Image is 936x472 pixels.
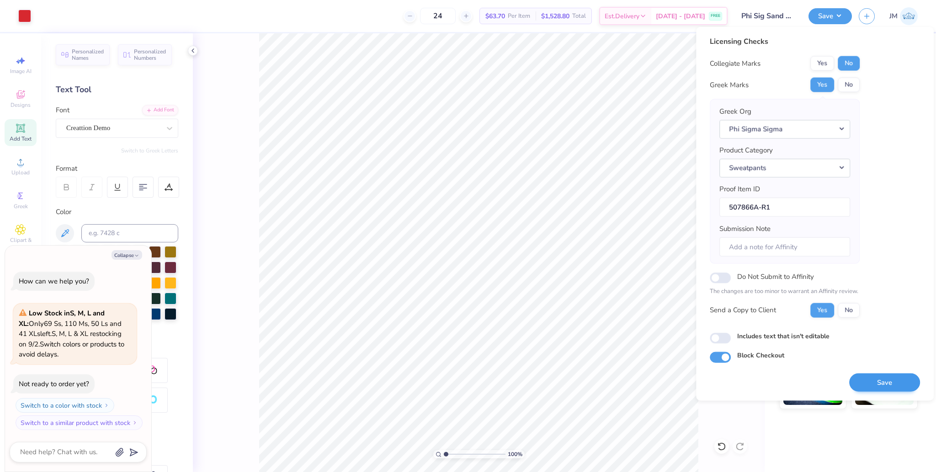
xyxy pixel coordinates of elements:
[810,303,834,317] button: Yes
[719,120,850,138] button: Phi Sigma Sigma
[56,207,178,217] div: Color
[19,309,124,359] span: Only 69 Ss, 110 Ms, 50 Ls and 41 XLs left. S, M, L & XL restocking on 9/2. Switch colors or produ...
[711,13,720,19] span: FREE
[10,135,32,142] span: Add Text
[56,163,179,174] div: Format
[889,11,898,21] span: JM
[5,236,37,251] span: Clipart & logos
[719,224,771,234] label: Submission Note
[132,420,138,425] img: Switch to a similar product with stock
[889,7,918,25] a: JM
[485,11,505,21] span: $63.70
[719,158,850,177] button: Sweatpants
[10,68,32,75] span: Image AI
[572,11,586,21] span: Total
[710,79,749,90] div: Greek Marks
[838,78,860,92] button: No
[719,145,773,156] label: Product Category
[710,305,776,315] div: Send a Copy to Client
[838,56,860,71] button: No
[508,450,522,458] span: 100 %
[420,8,456,24] input: – –
[508,11,530,21] span: Per Item
[810,56,834,71] button: Yes
[19,309,105,328] strong: Low Stock in S, M, L and XL :
[16,415,143,430] button: Switch to a similar product with stock
[121,147,178,154] button: Switch to Greek Letters
[719,106,751,117] label: Greek Org
[142,105,178,115] div: Add Font
[719,184,760,194] label: Proof Item ID
[134,48,166,61] span: Personalized Numbers
[710,58,760,68] div: Collegiate Marks
[737,350,784,360] label: Block Checkout
[719,237,850,257] input: Add a note for Affinity
[838,303,860,317] button: No
[81,224,178,242] input: e.g. 7428 c
[737,331,830,341] label: Includes text that isn't editable
[605,11,639,21] span: Est. Delivery
[734,7,802,25] input: Untitled Design
[656,11,705,21] span: [DATE] - [DATE]
[849,373,920,392] button: Save
[737,271,814,283] label: Do Not Submit to Affinity
[11,169,30,176] span: Upload
[11,101,31,109] span: Designs
[56,105,69,115] label: Font
[112,250,142,260] button: Collapse
[900,7,918,25] img: John Michael Binayas
[810,78,834,92] button: Yes
[56,84,178,96] div: Text Tool
[19,277,89,286] div: How can we help you?
[14,203,28,210] span: Greek
[72,48,104,61] span: Personalized Names
[710,287,860,296] p: The changes are too minor to warrant an Affinity review.
[19,379,89,388] div: Not ready to order yet?
[541,11,569,21] span: $1,528.80
[710,36,860,47] div: Licensing Checks
[808,8,852,24] button: Save
[104,403,109,408] img: Switch to a color with stock
[16,398,114,413] button: Switch to a color with stock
